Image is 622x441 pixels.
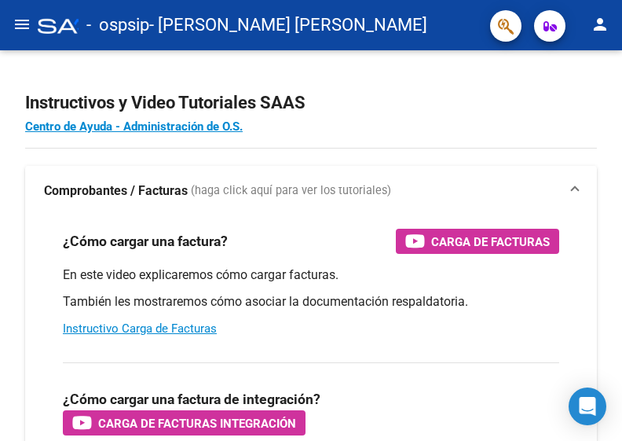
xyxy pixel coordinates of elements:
mat-icon: person [591,15,609,34]
span: - ospsip [86,8,149,42]
button: Carga de Facturas Integración [63,410,306,435]
span: Carga de Facturas Integración [98,413,296,433]
div: Open Intercom Messenger [569,388,606,425]
mat-expansion-panel-header: Comprobantes / Facturas (haga click aquí para ver los tutoriales) [25,166,597,216]
span: Carga de Facturas [431,232,550,252]
mat-icon: menu [13,15,31,34]
span: (haga click aquí para ver los tutoriales) [191,182,391,200]
a: Centro de Ayuda - Administración de O.S. [25,119,243,134]
p: También les mostraremos cómo asociar la documentación respaldatoria. [63,293,559,311]
a: Instructivo Carga de Facturas [63,322,217,336]
h2: Instructivos y Video Tutoriales SAAS [25,88,597,118]
strong: Comprobantes / Facturas [44,182,188,200]
p: En este video explicaremos cómo cargar facturas. [63,266,559,284]
h3: ¿Cómo cargar una factura? [63,230,228,252]
button: Carga de Facturas [396,229,559,254]
span: - [PERSON_NAME] [PERSON_NAME] [149,8,427,42]
h3: ¿Cómo cargar una factura de integración? [63,388,320,410]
